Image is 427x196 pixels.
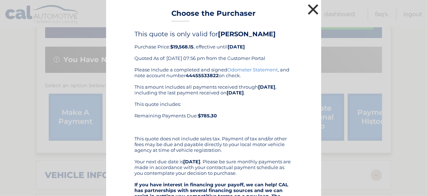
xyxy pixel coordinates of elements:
button: × [306,2,321,17]
a: Odometer Statement [228,67,278,73]
div: Purchase Price: , effective until Quoted As of: [DATE] 07:56 pm from the Customer Portal [135,30,293,67]
b: [DATE] [227,90,244,95]
b: 44455533822 [186,73,219,78]
h3: Choose the Purchaser [171,9,256,22]
b: $19,568.15 [171,44,194,50]
b: $785.30 [198,113,217,118]
b: [DATE] [228,44,245,50]
b: [DATE] [184,159,201,164]
b: [DATE] [258,84,276,90]
b: [PERSON_NAME] [218,30,276,38]
div: This quote includes: Remaining Payments Due: [135,101,293,130]
h4: This quote is only valid for [135,30,293,38]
